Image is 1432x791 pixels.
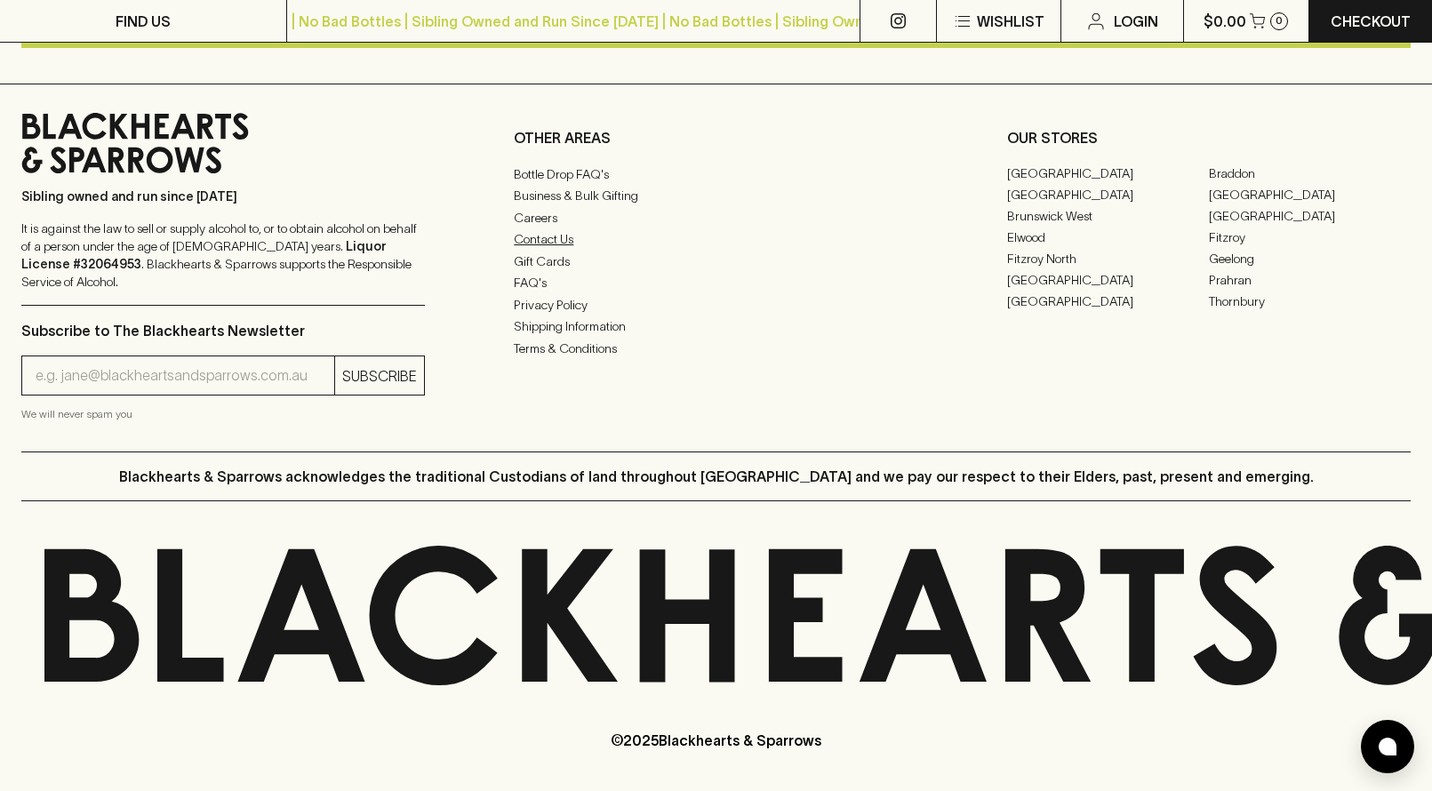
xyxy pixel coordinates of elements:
[514,228,917,250] a: Contact Us
[1209,291,1411,312] a: Thornbury
[1209,205,1411,227] a: [GEOGRAPHIC_DATA]
[977,11,1044,32] p: Wishlist
[116,11,171,32] p: FIND US
[1209,227,1411,248] a: Fitzroy
[1114,11,1158,32] p: Login
[514,294,917,316] a: Privacy Policy
[514,338,917,359] a: Terms & Conditions
[21,188,425,205] p: Sibling owned and run since [DATE]
[1007,291,1209,312] a: [GEOGRAPHIC_DATA]
[514,164,917,185] a: Bottle Drop FAQ's
[1007,163,1209,184] a: [GEOGRAPHIC_DATA]
[1276,16,1283,26] p: 0
[342,365,417,387] p: SUBSCRIBE
[514,207,917,228] a: Careers
[1007,227,1209,248] a: Elwood
[1204,11,1246,32] p: $0.00
[514,316,917,337] a: Shipping Information
[1209,269,1411,291] a: Prahran
[1007,127,1411,148] p: OUR STORES
[514,127,917,148] p: OTHER AREAS
[119,466,1314,487] p: Blackhearts & Sparrows acknowledges the traditional Custodians of land throughout [GEOGRAPHIC_DAT...
[21,405,425,423] p: We will never spam you
[1379,738,1396,755] img: bubble-icon
[1209,248,1411,269] a: Geelong
[514,251,917,272] a: Gift Cards
[1209,163,1411,184] a: Braddon
[21,320,425,341] p: Subscribe to The Blackhearts Newsletter
[1007,205,1209,227] a: Brunswick West
[1007,269,1209,291] a: [GEOGRAPHIC_DATA]
[1209,184,1411,205] a: [GEOGRAPHIC_DATA]
[335,356,424,395] button: SUBSCRIBE
[1007,248,1209,269] a: Fitzroy North
[36,362,334,390] input: e.g. jane@blackheartsandsparrows.com.au
[514,185,917,206] a: Business & Bulk Gifting
[21,220,425,291] p: It is against the law to sell or supply alcohol to, or to obtain alcohol on behalf of a person un...
[1331,11,1411,32] p: Checkout
[514,272,917,293] a: FAQ's
[1007,184,1209,205] a: [GEOGRAPHIC_DATA]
